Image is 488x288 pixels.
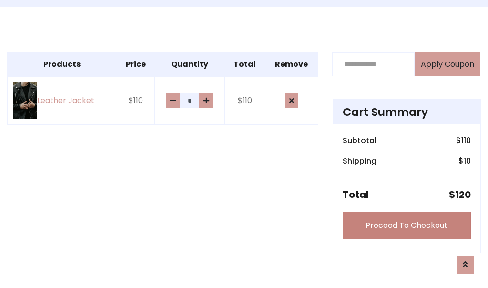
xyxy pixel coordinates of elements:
[117,52,154,76] th: Price
[265,52,318,76] th: Remove
[8,52,117,76] th: Products
[415,52,480,76] button: Apply Coupon
[343,105,471,119] h4: Cart Summary
[343,189,369,200] h5: Total
[13,82,111,119] a: Leather Jacket
[343,212,471,239] a: Proceed To Checkout
[117,76,154,125] td: $110
[464,155,471,166] span: 10
[225,52,265,76] th: Total
[456,136,471,145] h6: $
[455,188,471,201] span: 120
[225,76,265,125] td: $110
[343,156,376,165] h6: Shipping
[461,135,471,146] span: 110
[458,156,471,165] h6: $
[449,189,471,200] h5: $
[343,136,376,145] h6: Subtotal
[154,52,224,76] th: Quantity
